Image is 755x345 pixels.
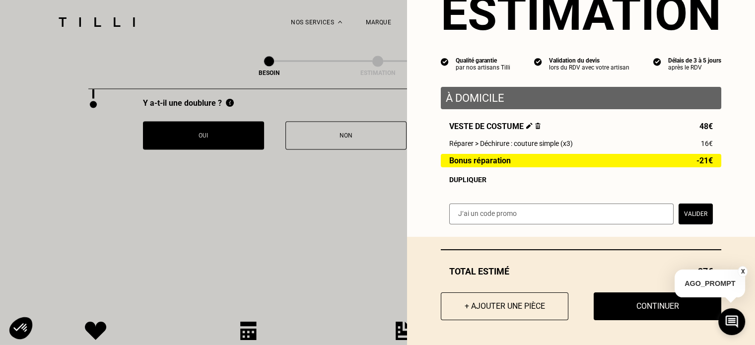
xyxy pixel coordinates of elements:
[668,57,721,64] div: Délais de 3 à 5 jours
[441,292,568,320] button: + Ajouter une pièce
[549,57,629,64] div: Validation du devis
[441,266,721,276] div: Total estimé
[594,292,721,320] button: Continuer
[449,139,573,147] span: Réparer > Déchirure : couture simple (x3)
[449,204,674,224] input: J‘ai un code promo
[446,92,716,104] p: À domicile
[653,57,661,66] img: icon list info
[679,204,713,224] button: Valider
[701,139,713,147] span: 16€
[535,123,541,129] img: Supprimer
[675,270,745,297] p: AGO_PROMPT
[549,64,629,71] div: lors du RDV avec votre artisan
[449,176,713,184] div: Dupliquer
[441,57,449,66] img: icon list info
[534,57,542,66] img: icon list info
[699,122,713,131] span: 48€
[449,156,511,165] span: Bonus réparation
[526,123,533,129] img: Éditer
[449,122,541,131] span: Veste de costume
[456,64,510,71] div: par nos artisans Tilli
[668,64,721,71] div: après le RDV
[696,156,713,165] span: -21€
[456,57,510,64] div: Qualité garantie
[738,266,748,277] button: X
